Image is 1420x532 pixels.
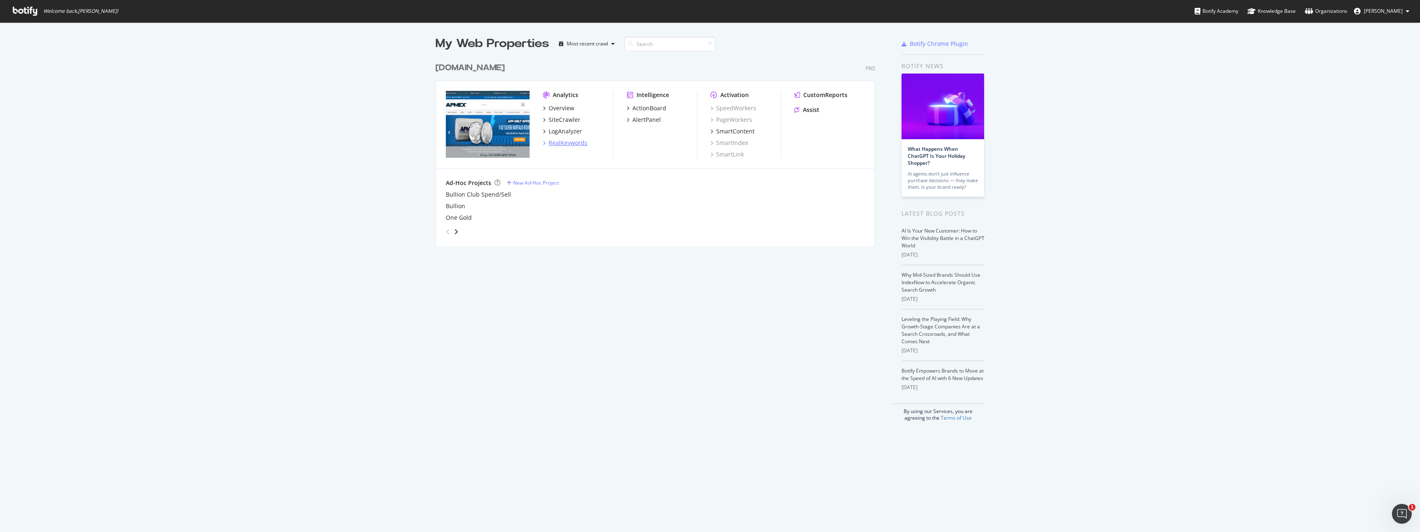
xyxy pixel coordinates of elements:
div: CustomReports [803,91,847,99]
a: SmartLink [710,150,744,159]
a: SmartIndex [710,139,748,147]
button: [PERSON_NAME] [1347,5,1416,18]
div: Knowledge Base [1247,7,1296,15]
a: SpeedWorkers [710,104,756,112]
a: PageWorkers [710,116,752,124]
a: Why Mid-Sized Brands Should Use IndexNow to Accelerate Organic Search Growth [902,271,980,293]
div: grid [435,52,882,246]
span: Zachary Thompson [1364,7,1403,14]
a: ActionBoard [627,104,666,112]
span: Welcome back, [PERSON_NAME] ! [43,8,118,14]
a: Bullion [446,202,465,210]
div: [DATE] [902,251,985,259]
div: Botify news [902,62,985,71]
a: AlertPanel [627,116,661,124]
a: LogAnalyzer [543,127,582,135]
div: New Ad-Hoc Project [513,179,559,186]
div: Organizations [1305,7,1347,15]
a: New Ad-Hoc Project [507,179,559,186]
a: Botify Empowers Brands to Move at the Speed of AI with 6 New Updates [902,367,984,382]
div: [DATE] [902,295,985,303]
div: Assist [803,106,819,114]
span: 1 [1409,504,1415,511]
a: Leveling the Playing Field: Why Growth-Stage Companies Are at a Search Crossroads, and What Comes... [902,316,980,345]
button: Most recent crawl [556,37,618,50]
div: AlertPanel [632,116,661,124]
div: Overview [549,104,574,112]
div: [DATE] [902,384,985,391]
a: AI Is Your New Customer: How to Win the Visibility Battle in a ChatGPT World [902,227,985,249]
div: AI agents don’t just influence purchase decisions — they make them. Is your brand ready? [908,171,978,190]
a: CustomReports [794,91,847,99]
div: Ad-Hoc Projects [446,179,491,187]
a: Overview [543,104,574,112]
img: APMEX.com [446,91,530,158]
div: My Web Properties [435,36,549,52]
div: [DOMAIN_NAME] [435,62,505,74]
div: Analytics [553,91,578,99]
div: LogAnalyzer [549,127,582,135]
div: Activation [720,91,749,99]
a: One Gold [446,214,472,222]
div: Most recent crawl [567,41,608,46]
div: [DATE] [902,347,985,354]
div: Intelligence [637,91,669,99]
a: [DOMAIN_NAME] [435,62,508,74]
div: RealKeywords [549,139,587,147]
div: Latest Blog Posts [902,209,985,218]
div: Botify Academy [1195,7,1238,15]
div: angle-left [443,225,453,238]
input: Search [625,37,715,51]
div: Pro [866,65,875,72]
a: Terms of Use [941,414,972,421]
div: ActionBoard [632,104,666,112]
a: What Happens When ChatGPT Is Your Holiday Shopper? [908,145,965,166]
a: Assist [794,106,819,114]
a: SmartContent [710,127,755,135]
a: SiteCrawler [543,116,580,124]
a: RealKeywords [543,139,587,147]
a: Botify Chrome Plugin [902,40,968,48]
img: What Happens When ChatGPT Is Your Holiday Shopper? [902,74,984,139]
a: Bullion Club Spend/Sell [446,190,511,199]
div: SmartContent [716,127,755,135]
div: By using our Services, you are agreeing to the [891,404,985,421]
div: angle-right [453,228,459,236]
div: SiteCrawler [549,116,580,124]
div: Botify Chrome Plugin [910,40,968,48]
iframe: Intercom live chat [1392,504,1412,524]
